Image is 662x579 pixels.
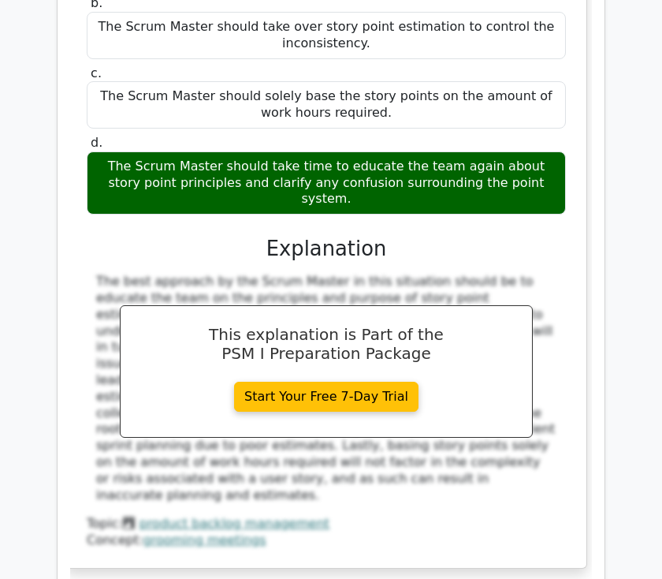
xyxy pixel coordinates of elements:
a: grooming meetings [143,532,266,547]
span: c. [91,65,102,80]
div: The Scrum Master should take time to educate the team again about story point principles and clar... [87,151,566,215]
h3: Explanation [96,237,556,261]
a: Start Your Free 7-Day Trial [234,382,418,412]
div: The best approach by the Scrum Master in this situation should be to educate the team on the prin... [96,274,556,503]
span: d. [91,135,102,150]
a: product backlog management [139,516,329,531]
div: Concept: [87,532,566,549]
div: The Scrum Master should take over story point estimation to control the inconsistency. [87,12,566,59]
div: Topic: [87,516,566,532]
div: The Scrum Master should solely base the story points on the amount of work hours required. [87,81,566,129]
